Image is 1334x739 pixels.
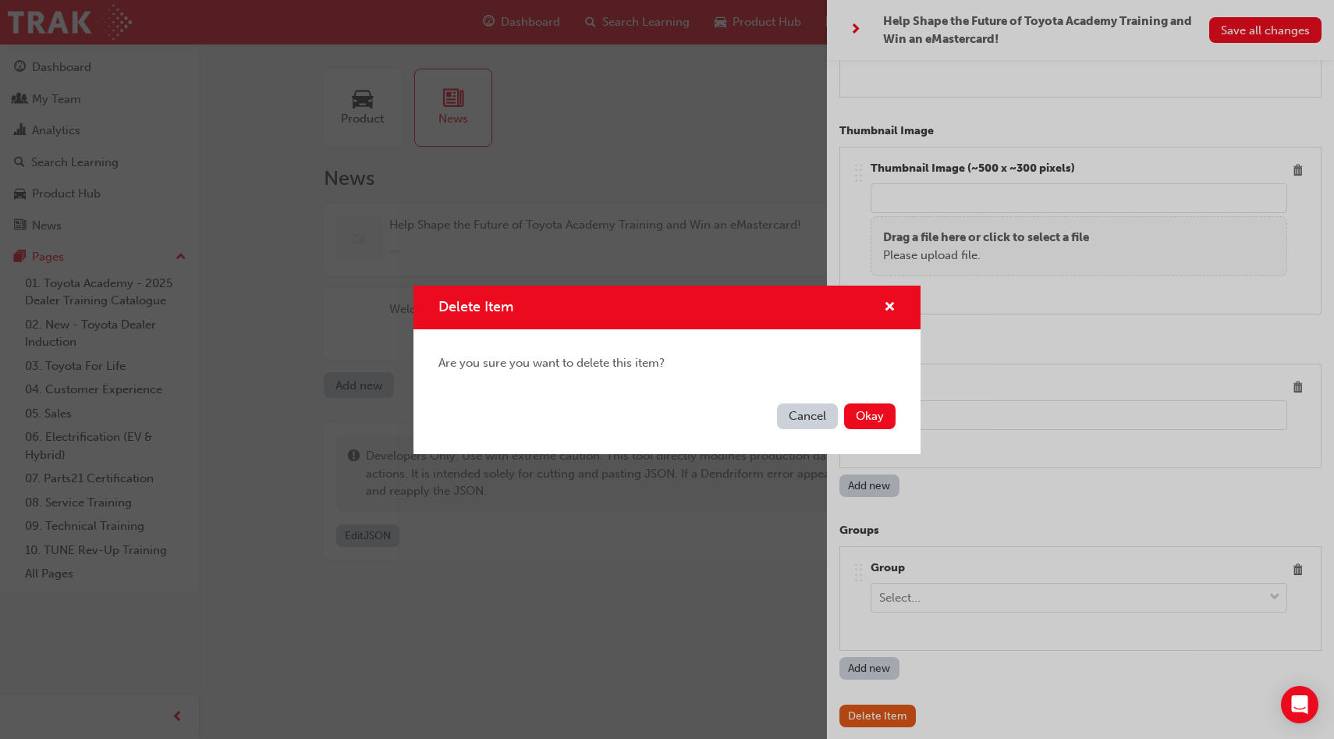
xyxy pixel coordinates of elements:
[1281,686,1318,723] div: Open Intercom Messenger
[884,298,896,318] button: cross-icon
[884,301,896,315] span: cross-icon
[844,403,896,429] button: Okay
[413,329,921,397] div: Are you sure you want to delete this item?
[438,298,513,315] span: Delete Item
[777,403,838,429] button: Cancel
[413,286,921,454] div: Delete Item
